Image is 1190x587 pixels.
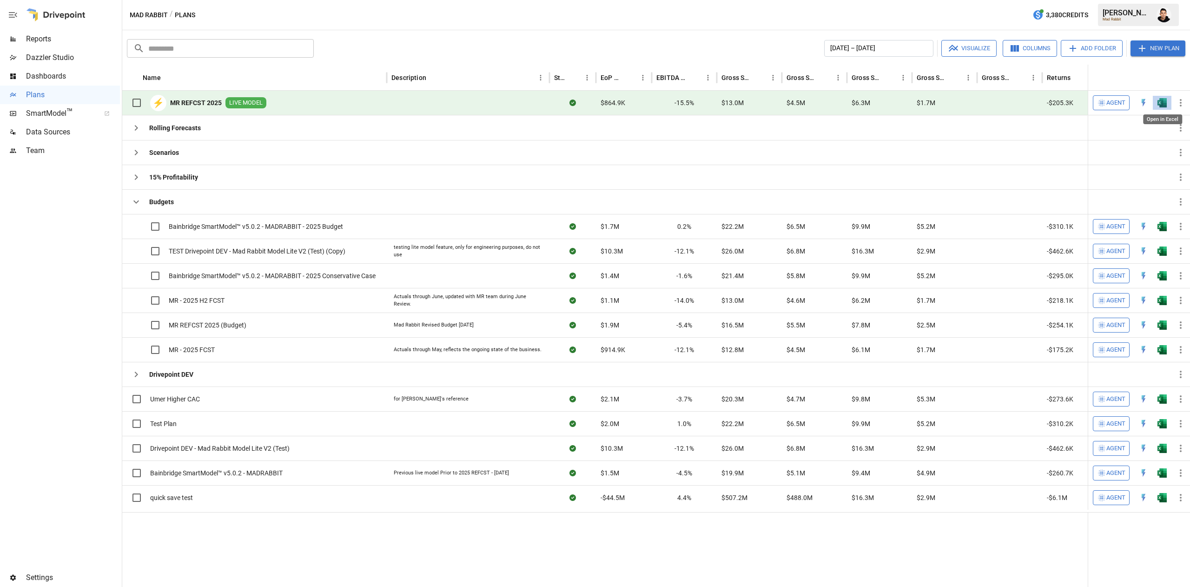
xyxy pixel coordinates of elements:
[569,468,576,478] div: Sync complete
[1139,320,1148,330] div: Open in Quick Edit
[754,71,767,84] button: Sort
[569,345,576,354] div: Sync complete
[721,345,744,354] span: $12.8M
[1093,392,1130,407] button: Agent
[962,71,975,84] button: Gross Sales: Wholesale column menu
[601,271,619,280] span: $1.4M
[569,444,576,453] div: Sync complete
[1157,222,1167,231] img: excel-icon.76473adf.svg
[130,9,168,21] button: Mad Rabbit
[1093,416,1130,431] button: Agent
[169,222,343,231] span: Bainbridge SmartModel™ v5.0.2 - MADRABBIT - 2025 Budget
[1014,71,1027,84] button: Sort
[1139,296,1148,305] img: quick-edit-flash.b8aec18c.svg
[982,74,1013,81] div: Gross Sales: Retail
[1047,296,1073,305] span: -$218.1K
[721,296,744,305] span: $13.0M
[819,71,832,84] button: Sort
[852,394,870,404] span: $9.8M
[1130,40,1185,56] button: New Plan
[1157,222,1167,231] div: Open in Excel
[150,493,193,502] span: quick save test
[391,74,426,81] div: Description
[1157,271,1167,280] div: Open in Excel
[1093,268,1130,283] button: Agent
[1047,98,1073,107] span: -$205.3K
[1061,40,1123,57] button: Add Folder
[66,107,73,118] span: ™
[677,493,691,502] span: 4.4%
[1139,468,1148,478] div: Open in Quick Edit
[149,123,201,133] b: Rolling Forecasts
[1093,318,1130,333] button: Agent
[1047,247,1073,256] span: -$462.6K
[26,108,94,119] span: SmartModel
[623,71,636,84] button: Sort
[917,74,948,81] div: Gross Sales: Wholesale
[26,145,120,156] span: Team
[917,493,935,502] span: $2.9M
[676,271,692,280] span: -1.6%
[676,320,692,330] span: -5.4%
[1139,98,1148,107] div: Open in Quick Edit
[674,296,694,305] span: -14.0%
[852,493,874,502] span: $16.3M
[1157,419,1167,428] img: excel-icon.76473adf.svg
[787,345,805,354] span: $4.5M
[1093,490,1130,505] button: Agent
[787,444,805,453] span: $6.8M
[1143,114,1182,124] div: Open in Excel
[721,320,744,330] span: $16.5M
[787,296,805,305] span: $4.6M
[674,98,694,107] span: -15.5%
[1106,394,1125,405] span: Agent
[917,98,935,107] span: $1.7M
[149,370,193,379] b: Drivepoint DEV
[601,247,623,256] span: $10.3M
[1047,419,1073,428] span: -$310.2K
[601,296,619,305] span: $1.1M
[601,98,625,107] span: $864.9K
[1139,271,1148,280] div: Open in Quick Edit
[1047,345,1073,354] span: -$175.2K
[1157,271,1167,280] img: excel-icon.76473adf.svg
[721,74,753,81] div: Gross Sales
[1157,296,1167,305] div: Open in Excel
[1047,468,1073,478] span: -$260.7K
[26,33,120,45] span: Reports
[787,222,805,231] span: $6.5M
[884,71,897,84] button: Sort
[1047,394,1073,404] span: -$273.6K
[1139,493,1148,502] img: quick-edit-flash.b8aec18c.svg
[674,345,694,354] span: -12.1%
[1139,222,1148,231] div: Open in Quick Edit
[1106,493,1125,503] span: Agent
[1157,444,1167,453] img: excel-icon.76473adf.svg
[721,468,744,478] span: $19.9M
[917,271,935,280] span: $5.2M
[917,468,935,478] span: $4.9M
[149,173,198,182] b: 15% Profitability
[394,321,474,329] div: Mad Rabbit Revised Budget [DATE]
[721,271,744,280] span: $21.4M
[787,320,805,330] span: $5.5M
[1046,9,1088,21] span: 3,380 Credits
[394,293,542,307] div: Actuals through June, updated with MR team during June Review.
[1139,419,1148,428] div: Open in Quick Edit
[1093,293,1130,308] button: Agent
[941,40,997,57] button: Visualize
[394,469,509,477] div: Previous live model Prior to 2025 REFCST - [DATE]
[601,493,625,502] span: -$44.5M
[852,271,870,280] span: $9.9M
[1157,320,1167,330] div: Open in Excel
[394,346,542,354] div: Actuals through May, reflects the ongoing state of the business.
[169,345,215,354] span: MR - 2025 FCST
[1047,320,1073,330] span: -$254.1K
[852,296,870,305] span: $6.2M
[1139,271,1148,280] img: quick-edit-flash.b8aec18c.svg
[162,71,175,84] button: Sort
[1093,342,1130,357] button: Agent
[569,493,576,502] div: Sync complete
[674,247,694,256] span: -12.1%
[569,394,576,404] div: Sync complete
